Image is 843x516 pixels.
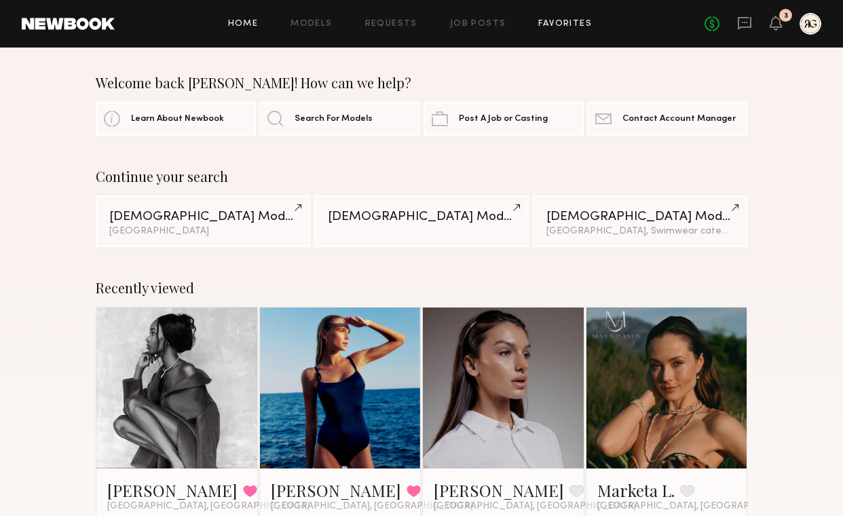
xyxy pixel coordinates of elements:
a: Post A Job or Casting [424,102,584,136]
div: Recently viewed [96,280,747,296]
span: Contact Account Manager [622,115,736,124]
a: [PERSON_NAME] [434,479,564,501]
a: Home [228,20,259,29]
a: [DEMOGRAPHIC_DATA] Models[GEOGRAPHIC_DATA] [96,196,310,247]
span: [GEOGRAPHIC_DATA], [GEOGRAPHIC_DATA] [107,501,310,512]
div: Welcome back [PERSON_NAME]! How can we help? [96,75,747,91]
a: [DEMOGRAPHIC_DATA] Models[GEOGRAPHIC_DATA], Swimwear category [533,196,747,247]
a: Search For Models [259,102,419,136]
div: [GEOGRAPHIC_DATA], Swimwear category [546,227,734,236]
a: [PERSON_NAME] [107,479,238,501]
a: [PERSON_NAME] [271,479,401,501]
div: [DEMOGRAPHIC_DATA] Models [109,210,297,223]
div: [DEMOGRAPHIC_DATA] Models [328,210,515,223]
a: Favorites [538,20,592,29]
div: [GEOGRAPHIC_DATA] [109,227,297,236]
span: [GEOGRAPHIC_DATA], [GEOGRAPHIC_DATA] [271,501,473,512]
a: Learn About Newbook [96,102,256,136]
a: Contact Account Manager [587,102,747,136]
div: Continue your search [96,168,747,185]
div: [DEMOGRAPHIC_DATA] Models [546,210,734,223]
span: [GEOGRAPHIC_DATA], [GEOGRAPHIC_DATA] [597,501,800,512]
span: [GEOGRAPHIC_DATA], [GEOGRAPHIC_DATA] [434,501,636,512]
a: Models [291,20,332,29]
span: Post A Job or Casting [459,115,548,124]
span: Search For Models [295,115,373,124]
a: Job Posts [450,20,506,29]
a: Marketa L. [597,479,675,501]
div: 3 [784,12,788,20]
a: Requests [365,20,417,29]
span: Learn About Newbook [131,115,224,124]
a: [DEMOGRAPHIC_DATA] Models [314,196,529,247]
